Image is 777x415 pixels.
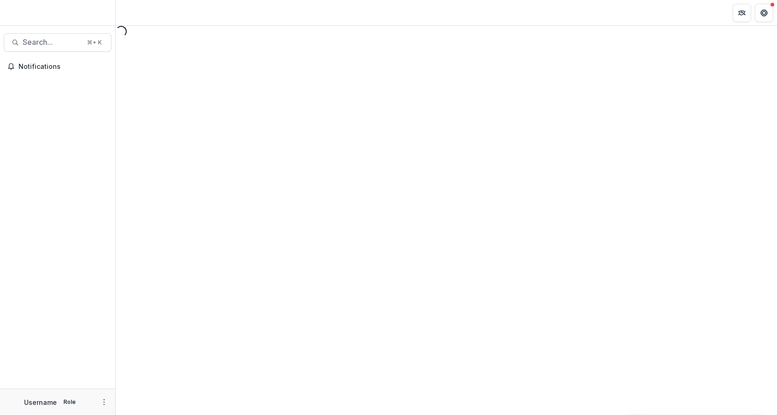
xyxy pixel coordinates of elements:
[23,38,81,47] span: Search...
[85,37,104,48] div: ⌘ + K
[755,4,773,22] button: Get Help
[18,63,108,71] span: Notifications
[4,33,111,52] button: Search...
[24,397,57,407] p: Username
[733,4,751,22] button: Partners
[99,397,110,408] button: More
[61,398,79,406] p: Role
[4,59,111,74] button: Notifications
